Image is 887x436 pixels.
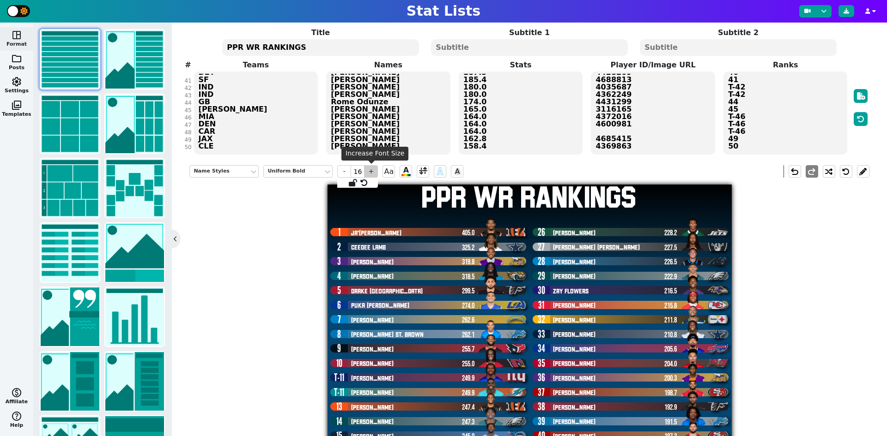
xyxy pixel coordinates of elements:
[664,329,677,340] span: 210.8
[462,402,474,413] span: 247.4
[184,129,191,136] div: 48
[184,114,191,121] div: 46
[664,417,677,428] span: 191.5
[105,159,164,217] img: bracket
[462,417,474,428] span: 247.3
[335,269,344,284] span: 4
[335,225,343,241] span: 1
[462,227,474,239] span: 405.0
[351,244,461,251] span: Ceedee Lamb
[664,388,677,399] span: 198.7
[664,286,677,297] span: 216.5
[335,239,344,255] span: 2
[535,370,547,386] span: 36
[535,269,547,284] span: 29
[267,167,319,175] div: Uniform Bold
[553,288,663,295] span: Zay Flowers
[664,242,677,253] span: 227.5
[437,164,443,179] span: A
[553,230,663,237] span: [PERSON_NAME]
[185,60,191,71] label: #
[105,287,164,346] img: chart
[335,283,344,299] span: 5
[535,341,547,357] span: 34
[462,329,474,340] span: 262.1
[11,30,22,41] span: space_dashboard
[11,76,22,87] span: settings
[664,344,677,355] span: 205.6
[105,30,164,89] img: list with image
[194,72,318,155] textarea: CIN DAL MIN JAX ATL LAR LAC DET [PERSON_NAME] NYG MIA CIN PHI TEN CHI GB SEA CLE LAR [PERSON_NAME...
[334,356,345,371] span: 10
[634,27,843,38] label: Subtitle 2
[105,352,164,411] img: lineup
[11,387,22,398] span: monetization_on
[11,53,22,64] span: folder
[335,327,344,342] span: 8
[553,317,663,324] span: [PERSON_NAME]
[194,167,245,175] div: Name Styles
[334,414,345,430] span: 14
[664,315,677,326] span: 211.8
[11,100,22,111] span: photo_library
[184,84,191,92] div: 42
[41,287,99,346] img: news/quote
[462,242,474,253] span: 325.2
[337,165,351,178] span: -
[553,389,663,397] span: [PERSON_NAME]
[553,404,663,412] span: [PERSON_NAME]
[335,312,343,328] span: 7
[351,360,461,368] span: [PERSON_NAME]
[535,327,547,342] span: 33
[535,254,547,270] span: 28
[553,244,663,251] span: [PERSON_NAME] [PERSON_NAME]
[462,373,474,384] span: 249.9
[184,92,191,99] div: 43
[351,302,461,310] span: Puka [PERSON_NAME]
[184,107,191,114] div: 45
[364,165,378,178] span: +
[535,400,547,415] span: 38
[41,95,99,153] img: grid
[335,298,344,313] span: 6
[806,165,818,178] button: redo
[535,225,547,241] span: 26
[535,414,547,430] span: 39
[189,60,322,71] label: Teams
[591,72,715,155] textarea: 4362628 4241389 4262921 4432773 4426502 4426515 4374302 4258173 4432708 4595348 3116406 4239993 4...
[535,239,547,255] span: 27
[41,352,99,411] img: highlight
[664,402,677,413] span: 192.9
[332,370,347,386] span: T-11
[664,373,677,384] span: 200.3
[553,273,663,281] span: [PERSON_NAME]
[351,346,461,353] span: [PERSON_NAME]
[553,375,663,382] span: [PERSON_NAME]
[459,72,583,155] textarea: 405.0 325.2 319.8 318.5 299.5 274.0 262.6 262.1 255.7 255.0 249.9 249.9 247.4 247.3 245.0 243.8 2...
[462,315,474,326] span: 262.6
[553,360,663,368] span: [PERSON_NAME]
[723,72,847,155] textarea: 1 2 3 4 5 6 7 8 9 10 T-11 T-11 13 14 15 16 17 18 19 20 21 22 23 24 25 26 27 28 29 30 31 32 33 34 ...
[41,159,99,217] img: tier
[351,404,461,412] span: [PERSON_NAME]
[11,411,22,422] span: help
[351,389,461,397] span: [PERSON_NAME]
[351,375,461,382] span: [PERSON_NAME]
[184,143,191,151] div: 50
[462,358,474,370] span: 255.0
[425,27,634,38] label: Subtitle 1
[351,331,461,339] span: [PERSON_NAME] St. Brown
[351,230,461,237] span: Ja'[PERSON_NAME]
[455,60,587,71] label: Stats
[184,99,191,107] div: 44
[184,77,191,84] div: 41
[789,165,801,178] button: undo
[322,60,455,71] label: Names
[351,317,461,324] span: [PERSON_NAME]
[41,30,99,89] img: list
[664,271,677,282] span: 222.9
[664,358,677,370] span: 204.0
[553,418,663,426] span: [PERSON_NAME]
[351,259,461,266] span: [PERSON_NAME]
[462,300,474,311] span: 274.0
